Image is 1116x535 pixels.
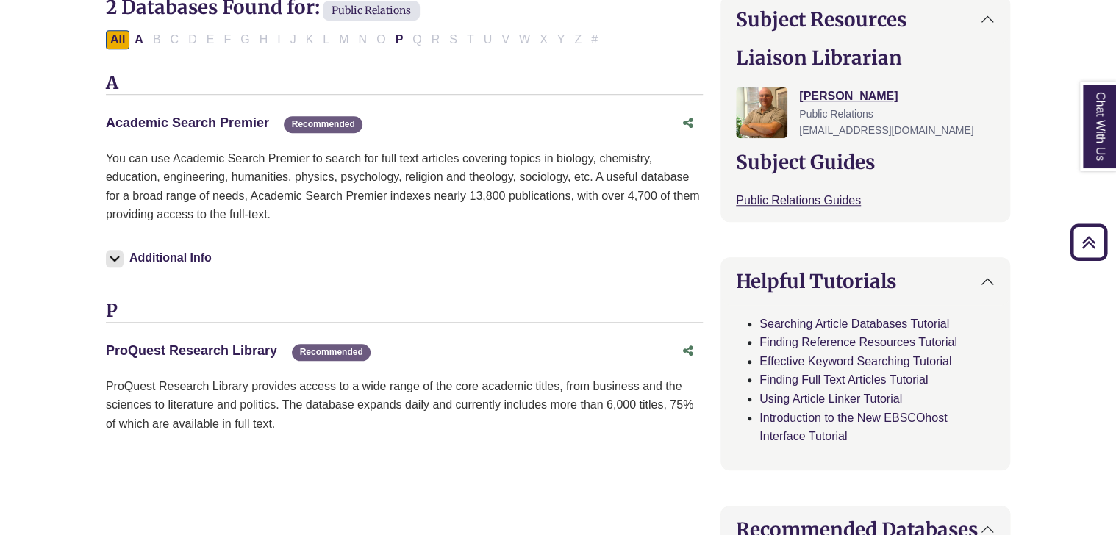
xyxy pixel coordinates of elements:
[799,108,873,120] span: Public Relations
[292,344,370,361] span: Recommended
[736,46,995,69] h2: Liaison Librarian
[130,30,148,49] button: Filter Results A
[106,377,703,434] p: ProQuest Research Library provides access to a wide range of the core academic titles, from busin...
[759,373,928,386] a: Finding Full Text Articles Tutorial
[759,412,947,443] a: Introduction to the New EBSCOhost Interface Tutorial
[759,392,902,405] a: Using Article Linker Tutorial
[106,343,277,358] a: ProQuest Research Library
[323,1,420,21] span: Public Relations
[106,73,703,95] h3: A
[759,355,951,367] a: Effective Keyword Searching Tutorial
[106,115,269,130] a: Academic Search Premier
[673,337,703,365] button: Share this database
[106,149,703,224] p: You can use Academic Search Premier to search for full text articles covering topics in biology, ...
[736,87,787,138] img: Nathan Farley
[799,90,898,102] a: [PERSON_NAME]
[106,32,604,45] div: Alpha-list to filter by first letter of database name
[799,124,973,136] span: [EMAIL_ADDRESS][DOMAIN_NAME]
[106,248,216,268] button: Additional Info
[284,116,362,133] span: Recommended
[106,301,703,323] h3: P
[721,258,1009,304] button: Helpful Tutorials
[736,151,995,173] h2: Subject Guides
[759,336,957,348] a: Finding Reference Resources Tutorial
[759,317,949,330] a: Searching Article Databases Tutorial
[391,30,408,49] button: Filter Results P
[736,194,861,207] a: Public Relations Guides
[106,30,129,49] button: All
[1065,232,1112,252] a: Back to Top
[673,109,703,137] button: Share this database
